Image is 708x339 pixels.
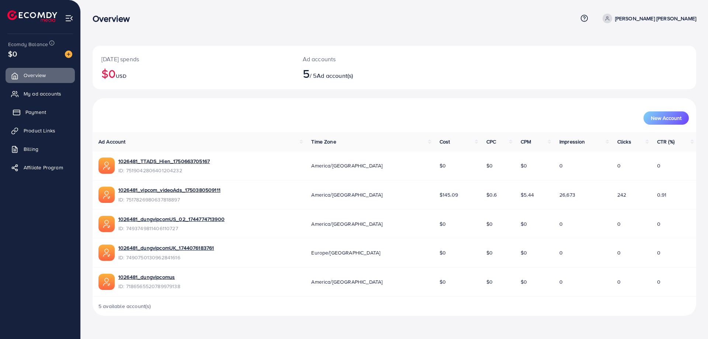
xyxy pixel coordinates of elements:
a: 1026481_dungvipcomus [118,273,175,281]
span: America/[GEOGRAPHIC_DATA] [311,220,382,228]
span: 0 [559,278,563,286]
span: Ad Account [98,138,126,145]
img: ic-ads-acc.e4c84228.svg [98,245,115,261]
span: Ecomdy Balance [8,41,48,48]
span: 0 [657,220,660,228]
span: ID: 7517826980637818897 [118,196,221,203]
img: ic-ads-acc.e4c84228.svg [98,274,115,290]
span: Time Zone [311,138,336,145]
span: $0 [521,162,527,169]
span: Overview [24,72,46,79]
span: $0 [8,48,17,59]
span: Product Links [24,127,55,134]
img: ic-ads-acc.e4c84228.svg [98,216,115,232]
span: $0 [521,249,527,256]
h3: Overview [93,13,136,24]
span: ID: 7519042806401204232 [118,167,210,174]
span: $0 [440,162,446,169]
a: Payment [6,105,75,120]
span: CTR (%) [657,138,674,145]
a: 1026481_vipcom_videoAds_1750380509111 [118,186,221,194]
h2: $0 [101,66,285,80]
span: $0 [521,278,527,286]
span: 0 [657,162,660,169]
span: 0 [559,220,563,228]
h2: / 5 [303,66,436,80]
span: 26,673 [559,191,575,198]
span: CPM [521,138,531,145]
p: [DATE] spends [101,55,285,63]
img: ic-ads-acc.e4c84228.svg [98,187,115,203]
a: 1026481_TTADS_Hien_1750663705167 [118,158,210,165]
a: Overview [6,68,75,83]
span: Cost [440,138,450,145]
span: $0.6 [486,191,497,198]
span: $145.09 [440,191,458,198]
img: ic-ads-acc.e4c84228.svg [98,158,115,174]
a: 1026481_dungvipcomUK_1744076183761 [118,244,214,252]
span: $0 [486,249,493,256]
a: Affiliate Program [6,160,75,175]
span: USD [116,72,126,80]
span: Ad account(s) [317,72,353,80]
span: Europe/[GEOGRAPHIC_DATA] [311,249,380,256]
span: $0 [486,278,493,286]
img: image [65,51,72,58]
p: [PERSON_NAME] [PERSON_NAME] [615,14,696,23]
iframe: Chat [677,306,702,333]
span: Billing [24,145,38,153]
span: 0 [617,220,621,228]
span: $0 [440,249,446,256]
img: logo [7,10,57,22]
span: Clicks [617,138,631,145]
a: Billing [6,142,75,156]
span: $0 [521,220,527,228]
span: 0 [657,278,660,286]
a: Product Links [6,123,75,138]
span: $0 [486,162,493,169]
span: 242 [617,191,626,198]
span: 0 [657,249,660,256]
span: 0 [617,249,621,256]
button: New Account [643,111,689,125]
a: My ad accounts [6,86,75,101]
span: $0 [440,278,446,286]
span: 0 [559,249,563,256]
span: My ad accounts [24,90,61,97]
span: Payment [25,108,46,116]
span: 0 [559,162,563,169]
span: ID: 7186565520789979138 [118,283,180,290]
span: 0 [617,162,621,169]
span: America/[GEOGRAPHIC_DATA] [311,278,382,286]
span: $0 [486,220,493,228]
img: menu [65,14,73,23]
a: [PERSON_NAME] [PERSON_NAME] [600,14,696,23]
a: 1026481_dungvipcomUS_02_1744774713900 [118,215,225,223]
span: CPC [486,138,496,145]
span: 0 [617,278,621,286]
span: 5 [303,65,310,82]
span: 0.91 [657,191,667,198]
span: America/[GEOGRAPHIC_DATA] [311,191,382,198]
span: $5.44 [521,191,534,198]
span: ID: 7493749811406110727 [118,225,225,232]
span: 5 available account(s) [98,302,151,310]
span: America/[GEOGRAPHIC_DATA] [311,162,382,169]
p: Ad accounts [303,55,436,63]
span: New Account [651,115,681,121]
span: ID: 7490750130962841616 [118,254,214,261]
span: Affiliate Program [24,164,63,171]
span: $0 [440,220,446,228]
span: Impression [559,138,585,145]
